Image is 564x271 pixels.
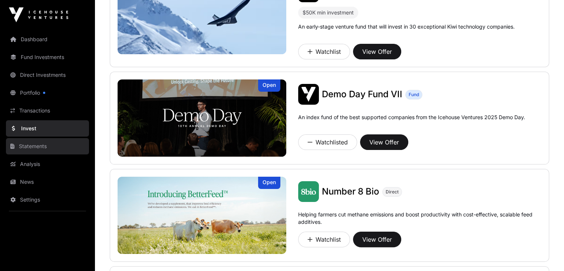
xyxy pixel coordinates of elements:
[118,79,286,157] a: Demo Day Fund VIIOpen
[298,134,357,150] button: Watchlisted
[6,156,89,172] a: Analysis
[322,88,402,100] a: Demo Day Fund VII
[298,44,350,59] button: Watchlist
[298,232,350,247] button: Watchlist
[6,102,89,119] a: Transactions
[527,235,564,271] iframe: Chat Widget
[6,120,89,137] a: Invest
[6,31,89,48] a: Dashboard
[386,189,399,195] span: Direct
[298,7,358,19] div: $50K min investment
[298,181,319,202] img: Number 8 Bio
[303,8,354,17] div: $50K min investment
[6,192,89,208] a: Settings
[118,177,286,254] a: Number 8 BioOpen
[258,79,280,92] div: Open
[298,114,525,121] p: An index fund of the best supported companies from the Icehouse Ventures 2025 Demo Day.
[258,177,280,189] div: Open
[118,79,286,157] img: Demo Day Fund VII
[298,84,319,105] img: Demo Day Fund VII
[353,44,401,59] button: View Offer
[298,211,541,229] p: Helping farmers cut methane emissions and boost productivity with cost-effective, scalable feed a...
[322,89,402,99] span: Demo Day Fund VII
[360,134,408,150] button: View Offer
[322,186,379,197] a: Number 8 Bio
[6,67,89,83] a: Direct Investments
[409,92,419,98] span: Fund
[6,85,89,101] a: Portfolio
[353,232,401,247] button: View Offer
[298,23,515,30] p: An early-stage venture fund that will invest in 30 exceptional Kiwi technology companies.
[322,186,379,197] span: Number 8 Bio
[6,138,89,154] a: Statements
[6,174,89,190] a: News
[6,49,89,65] a: Fund Investments
[9,7,68,22] img: Icehouse Ventures Logo
[118,177,286,254] img: Number 8 Bio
